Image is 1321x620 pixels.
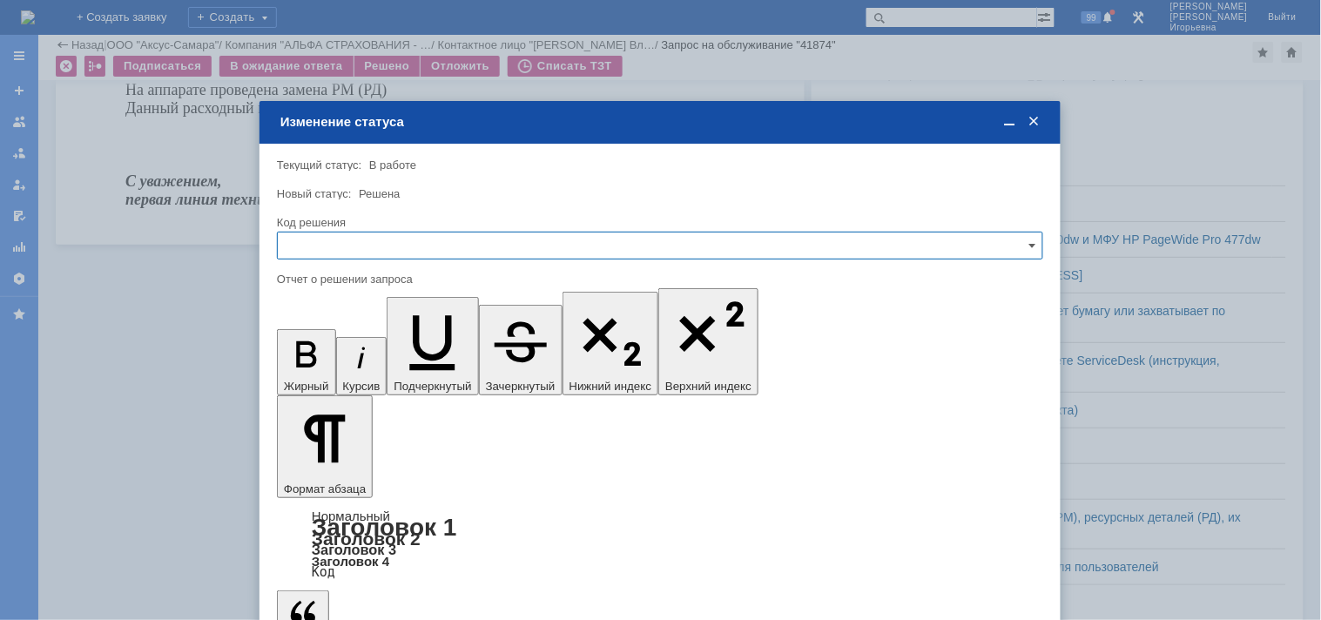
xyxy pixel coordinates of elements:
button: Подчеркнутый [387,297,478,395]
span: В работе [369,158,416,172]
span: Верхний индекс [665,380,751,393]
a: Заголовок 1 [312,514,457,541]
span: Формат абзаца [284,482,366,495]
div: Отчет о решении запроса [277,273,1040,285]
a: Код [312,564,335,580]
span: Зачеркнутый [486,380,556,393]
button: Нижний индекс [563,292,659,395]
div: Код решения [277,217,1040,228]
button: Формат абзаца [277,395,373,498]
span: Курсив [343,380,381,393]
span: Жирный [284,380,329,393]
label: Новый статус: [277,187,352,200]
span: Закрыть [1026,114,1043,130]
div: Формат абзаца [277,510,1043,578]
a: Заголовок 4 [312,554,389,569]
span: Свернуть (Ctrl + M) [1001,114,1019,130]
label: Текущий статус: [277,158,361,172]
a: Заголовок 2 [312,529,421,549]
span: Решена [359,187,400,200]
span: Нижний индекс [570,380,652,393]
a: Заголовок 3 [312,542,396,557]
button: Жирный [277,329,336,395]
a: Нормальный [312,509,390,523]
button: Курсив [336,337,388,395]
span: Подчеркнутый [394,380,471,393]
div: Изменение статуса [280,114,1043,130]
button: Верхний индекс [658,288,758,395]
button: Зачеркнутый [479,305,563,395]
